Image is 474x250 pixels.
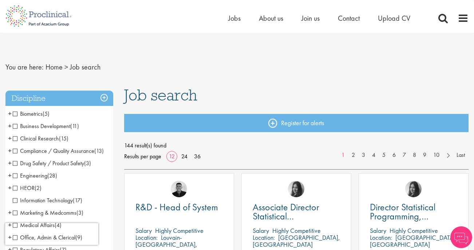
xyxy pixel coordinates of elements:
[8,219,12,230] span: +
[166,152,177,160] a: 12
[253,233,275,242] span: Location:
[47,172,57,179] span: (28)
[13,197,73,204] span: Information Technology
[8,108,12,119] span: +
[8,182,12,193] span: +
[13,221,62,229] span: Medical Affairs
[253,201,319,241] span: Associate Director Statistical Programming, Oncology
[405,181,422,197] img: Heidi Hennigan
[171,181,187,197] img: Christian Andersen
[8,120,12,131] span: +
[13,135,59,142] span: Clinical Research
[76,209,83,217] span: (3)
[13,197,82,204] span: Information Technology
[5,91,113,106] h3: Discipline
[59,135,68,142] span: (15)
[64,62,68,72] span: >
[135,203,223,212] a: R&D - Head of System
[70,122,79,130] span: (11)
[370,233,392,242] span: Location:
[135,201,218,213] span: R&D - Head of System
[430,151,443,159] a: 10
[13,184,35,192] span: HEOR
[8,170,12,181] span: +
[13,172,47,179] span: Engineering
[8,158,12,168] span: +
[13,110,43,118] span: Biometrics
[8,145,12,156] span: +
[13,147,104,155] span: Compliance / Quality Assurance
[253,226,269,235] span: Salary
[13,209,83,217] span: Marketing & Medcomms
[13,147,94,155] span: Compliance / Quality Assurance
[13,110,50,118] span: Biometrics
[259,13,283,23] a: About us
[253,233,340,249] p: [GEOGRAPHIC_DATA], [GEOGRAPHIC_DATA]
[5,223,98,245] iframe: reCAPTCHA
[399,151,410,159] a: 7
[338,151,348,159] a: 1
[13,209,76,217] span: Marketing & Medcomms
[253,203,340,221] a: Associate Director Statistical Programming, Oncology
[370,201,435,231] span: Director Statistical Programming, Oncology
[84,159,91,167] span: (3)
[124,85,197,105] span: Job search
[450,226,472,248] img: Chatbot
[8,207,12,218] span: +
[13,135,68,142] span: Clinical Research
[8,133,12,144] span: +
[135,226,152,235] span: Salary
[288,181,304,197] img: Heidi Hennigan
[179,152,190,160] a: 24
[124,151,161,162] span: Results per page
[370,203,457,221] a: Director Statistical Programming, Oncology
[409,151,420,159] a: 8
[272,226,321,235] p: Highly Competitive
[124,140,469,151] span: 144 result(s) found
[191,152,203,160] a: 36
[94,147,104,155] span: (13)
[13,122,70,130] span: Business Development
[379,151,389,159] a: 5
[338,13,360,23] a: Contact
[55,221,62,229] span: (4)
[43,110,50,118] span: (5)
[419,151,430,159] a: 9
[13,184,42,192] span: HEOR
[5,62,44,72] span: You are here:
[453,151,469,159] a: Last
[13,172,57,179] span: Engineering
[368,151,379,159] a: 4
[135,233,158,242] span: Location:
[348,151,359,159] a: 2
[301,13,320,23] a: Join us
[13,122,79,130] span: Business Development
[13,159,91,167] span: Drug Safety / Product Safety
[46,62,63,72] a: breadcrumb link
[35,184,42,192] span: (2)
[389,151,399,159] a: 6
[13,159,84,167] span: Drug Safety / Product Safety
[70,62,100,72] span: Job search
[370,226,386,235] span: Salary
[370,233,457,249] p: [GEOGRAPHIC_DATA], [GEOGRAPHIC_DATA]
[124,114,469,132] a: Register for alerts
[13,221,55,229] span: Medical Affairs
[378,13,410,23] a: Upload CV
[390,226,438,235] p: Highly Competitive
[155,226,204,235] p: Highly Competitive
[73,197,82,204] span: (17)
[228,13,241,23] a: Jobs
[358,151,369,159] a: 3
